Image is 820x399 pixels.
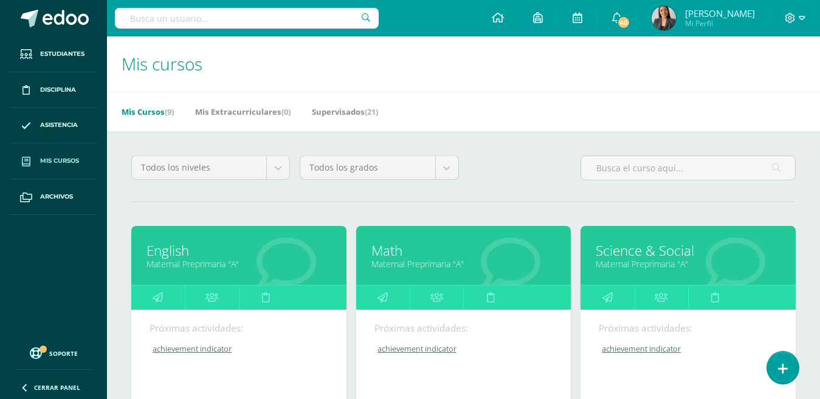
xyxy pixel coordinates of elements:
[10,143,97,179] a: Mis cursos
[581,156,795,180] input: Busca el curso aquí...
[115,8,379,29] input: Busca un usuario...
[596,258,780,270] a: Maternal Preprimaria "A"
[150,322,328,335] div: Próximas actividades:
[685,18,755,29] span: Mi Perfil
[309,156,426,179] span: Todos los grados
[10,72,97,108] a: Disciplina
[150,344,329,354] a: achievement indicator
[141,156,257,179] span: Todos los niveles
[10,179,97,215] a: Archivos
[685,7,755,19] span: [PERSON_NAME]
[300,156,458,179] a: Todos los grados
[40,192,73,202] span: Archivos
[40,49,84,59] span: Estudiantes
[195,102,291,121] a: Mis Extracurriculares(0)
[365,106,378,117] span: (21)
[122,102,174,121] a: Mis Cursos(9)
[371,241,556,260] a: Math
[617,16,630,29] span: 40
[312,102,378,121] a: Supervisados(21)
[374,322,553,335] div: Próximas actividades:
[40,120,78,130] span: Asistencia
[165,106,174,117] span: (9)
[40,156,79,166] span: Mis cursos
[652,6,676,30] img: 15855d1b87c21bed4c6303a180247638.png
[49,349,78,358] span: Soporte
[34,383,80,392] span: Cerrar panel
[10,36,97,72] a: Estudiantes
[281,106,291,117] span: (0)
[371,258,556,270] a: Maternal Preprimaria "A"
[132,156,289,179] a: Todos los niveles
[599,344,779,354] a: achievement indicator
[10,108,97,144] a: Asistencia
[122,52,202,75] span: Mis cursos
[599,322,777,335] div: Próximas actividades:
[146,241,331,260] a: English
[40,85,76,95] span: Disciplina
[15,344,92,361] a: Soporte
[596,241,780,260] a: Science & Social
[374,344,554,354] a: achievement indicator
[146,258,331,270] a: Maternal Preprimaria "A"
